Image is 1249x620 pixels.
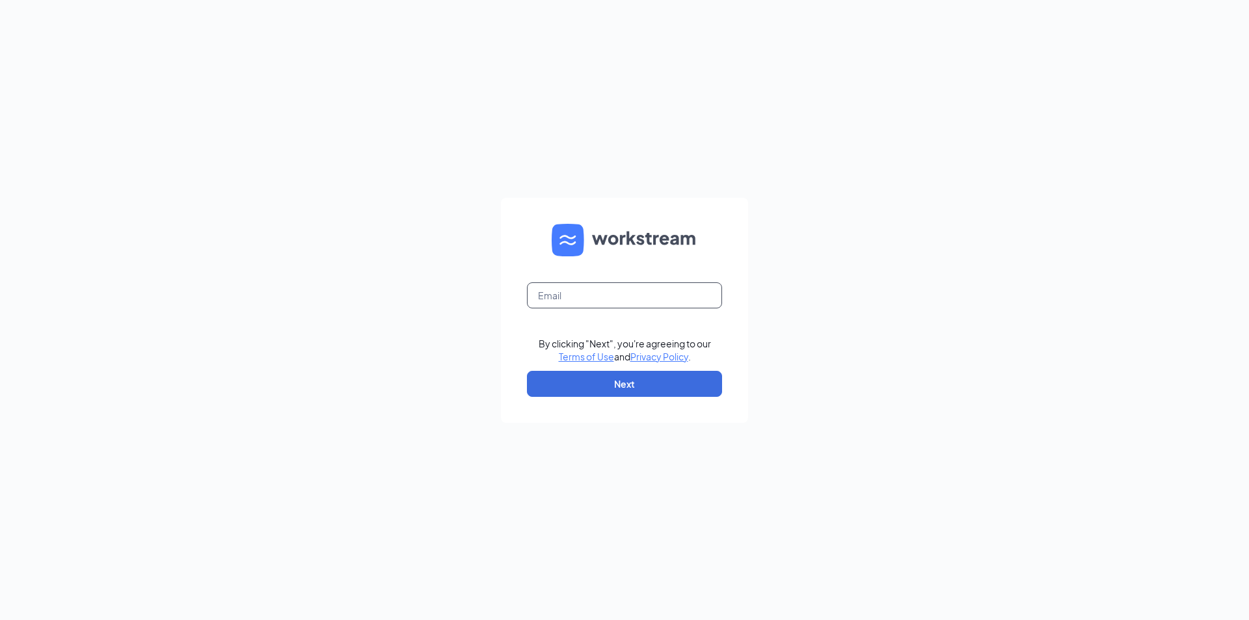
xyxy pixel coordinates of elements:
[527,371,722,397] button: Next
[630,351,688,362] a: Privacy Policy
[539,337,711,363] div: By clicking "Next", you're agreeing to our and .
[559,351,614,362] a: Terms of Use
[552,224,697,256] img: WS logo and Workstream text
[527,282,722,308] input: Email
